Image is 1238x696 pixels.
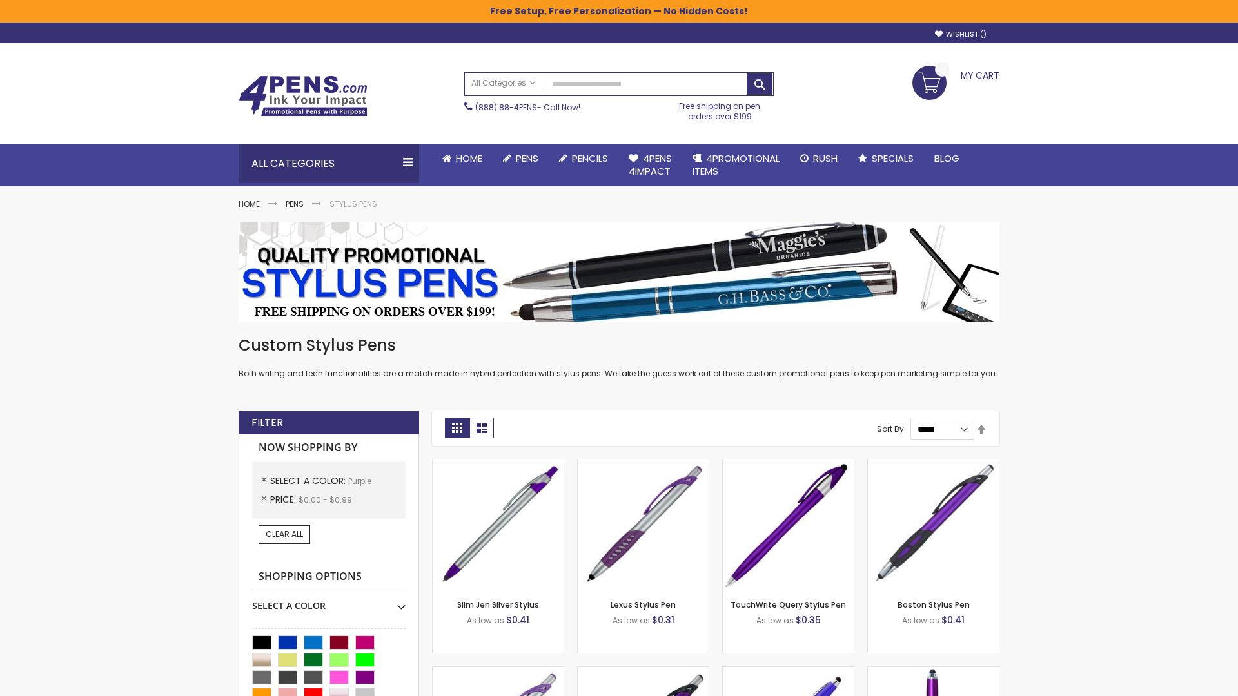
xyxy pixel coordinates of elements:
[348,476,371,487] span: Purple
[935,30,987,39] a: Wishlist
[731,599,846,610] a: TouchWrite Query Stylus Pen
[934,151,959,165] span: Blog
[270,474,348,487] span: Select A Color
[270,493,299,506] span: Price
[239,335,999,356] h1: Custom Stylus Pens
[790,144,848,173] a: Rush
[613,615,650,626] span: As low as
[506,614,529,626] span: $0.41
[693,151,780,178] span: 4PROMOTIONAL ITEMS
[471,78,536,88] span: All Categories
[299,494,352,505] span: $0.00 - $0.99
[239,75,368,117] img: 4Pens Custom Pens and Promotional Products
[572,151,608,165] span: Pencils
[902,615,939,626] span: As low as
[475,102,537,113] a: (888) 88-4PENS
[868,459,999,590] img: Boston Stylus Pen-Purple
[611,599,676,610] a: Lexus Stylus Pen
[433,459,564,590] img: Slim Jen Silver Stylus-Purple
[877,423,904,434] label: Sort By
[457,599,539,610] a: Slim Jen Silver Stylus
[239,198,260,209] a: Home
[251,416,283,430] strong: Filter
[682,144,790,186] a: 4PROMOTIONALITEMS
[723,666,854,677] a: Sierra Stylus Twist Pen-Purple
[666,96,774,122] div: Free shipping on pen orders over $199
[433,459,564,470] a: Slim Jen Silver Stylus-Purple
[252,590,406,612] div: Select A Color
[723,459,854,590] img: TouchWrite Query Stylus Pen-Purple
[475,102,580,113] span: - Call Now!
[924,144,970,173] a: Blog
[467,615,504,626] span: As low as
[465,73,542,94] a: All Categories
[868,666,999,677] a: TouchWrite Command Stylus Pen-Purple
[618,144,682,186] a: 4Pens4impact
[516,151,538,165] span: Pens
[872,151,914,165] span: Specials
[723,459,854,470] a: TouchWrite Query Stylus Pen-Purple
[266,528,303,539] span: Clear All
[456,151,482,165] span: Home
[578,459,709,470] a: Lexus Stylus Pen-Purple
[629,151,672,178] span: 4Pens 4impact
[239,222,999,322] img: Stylus Pens
[652,614,674,626] span: $0.31
[813,151,838,165] span: Rush
[252,563,406,591] strong: Shopping Options
[259,525,310,543] a: Clear All
[239,144,419,183] div: All Categories
[796,614,821,626] span: $0.35
[252,434,406,461] strong: Now Shopping by
[578,666,709,677] a: Lexus Metallic Stylus Pen-Purple
[433,666,564,677] a: Boston Silver Stylus Pen-Purple
[549,144,618,173] a: Pencils
[868,459,999,470] a: Boston Stylus Pen-Purple
[432,144,493,173] a: Home
[941,614,965,626] span: $0.41
[445,418,469,438] strong: Grid
[239,335,999,380] div: Both writing and tech functionalities are a match made in hybrid perfection with stylus pens. We ...
[578,459,709,590] img: Lexus Stylus Pen-Purple
[898,599,970,610] a: Boston Stylus Pen
[756,615,794,626] span: As low as
[493,144,549,173] a: Pens
[848,144,924,173] a: Specials
[329,198,377,209] strong: Stylus Pens
[286,198,304,209] a: Pens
